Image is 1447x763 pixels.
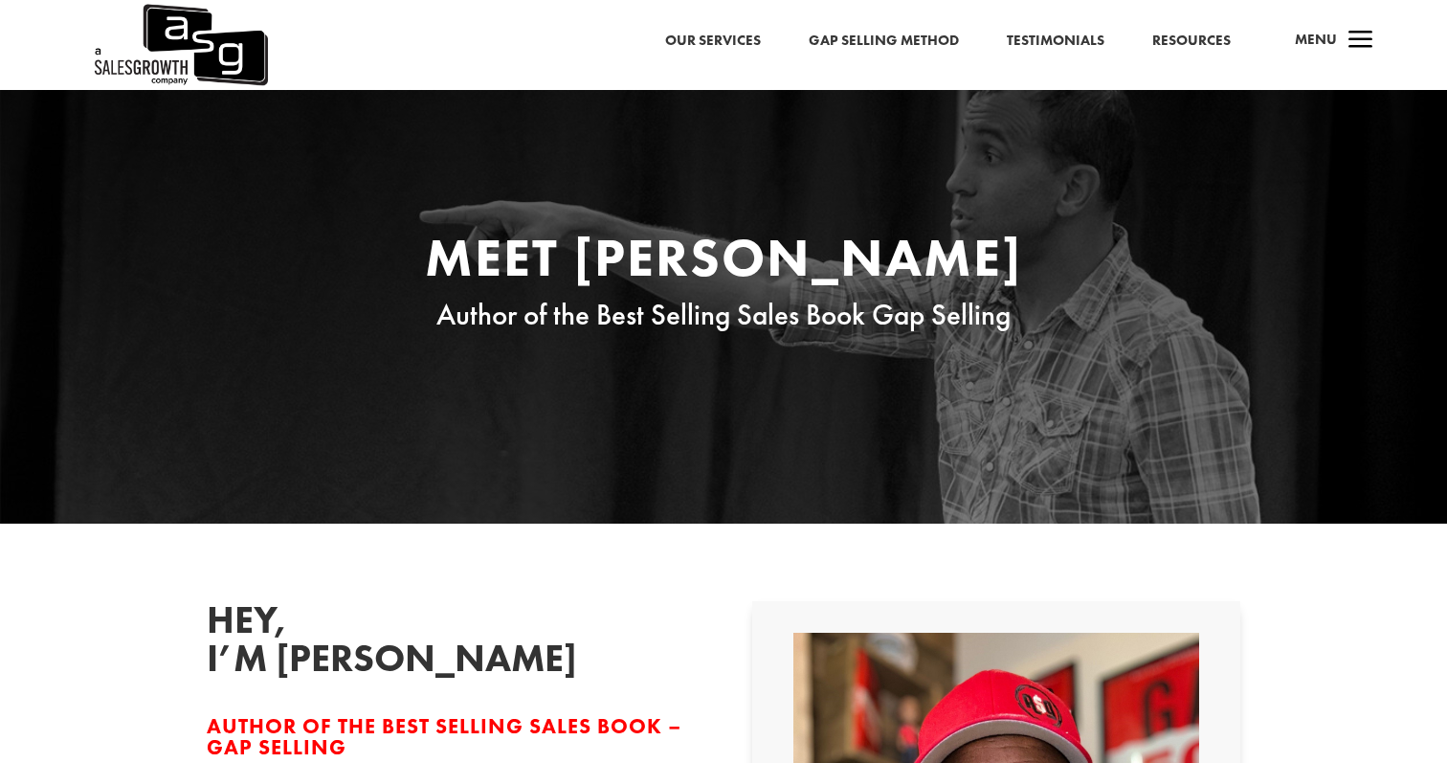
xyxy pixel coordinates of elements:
a: Gap Selling Method [809,29,959,54]
span: Author of the Best Selling Sales Book – Gap Selling [207,712,681,761]
a: Resources [1152,29,1231,54]
a: Testimonials [1007,29,1104,54]
h2: Hey, I’m [PERSON_NAME] [207,601,494,687]
h1: Meet [PERSON_NAME] [360,231,1087,294]
a: Our Services [665,29,761,54]
span: Author of the Best Selling Sales Book Gap Selling [436,296,1011,333]
span: a [1342,22,1380,60]
span: Menu [1295,30,1337,49]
